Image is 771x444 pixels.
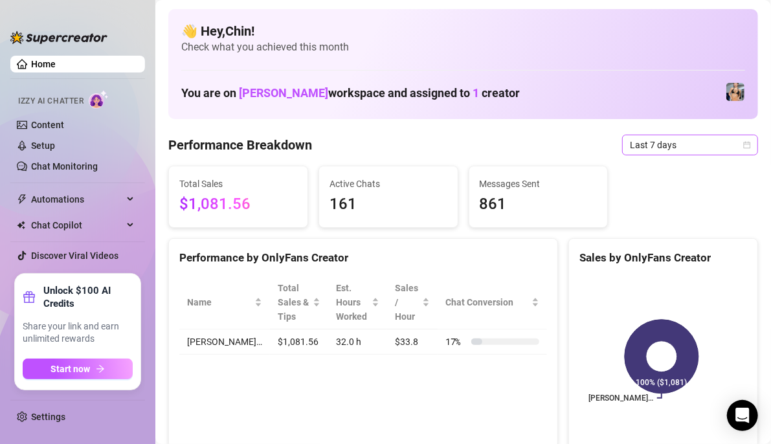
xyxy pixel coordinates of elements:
[31,161,98,172] a: Chat Monitoring
[179,329,270,355] td: [PERSON_NAME]…
[438,276,547,329] th: Chat Conversion
[445,335,466,349] span: 17 %
[181,40,745,54] span: Check what you achieved this month
[630,135,750,155] span: Last 7 days
[179,276,270,329] th: Name
[31,120,64,130] a: Content
[31,140,55,151] a: Setup
[31,215,123,236] span: Chat Copilot
[480,192,598,217] span: 861
[18,95,84,107] span: Izzy AI Chatter
[23,291,36,304] span: gift
[31,250,118,261] a: Discover Viral Videos
[179,249,547,267] div: Performance by OnlyFans Creator
[179,192,297,217] span: $1,081.56
[168,136,312,154] h4: Performance Breakdown
[23,320,133,346] span: Share your link and earn unlimited rewards
[17,194,27,205] span: thunderbolt
[473,86,479,100] span: 1
[10,31,107,44] img: logo-BBDzfeDw.svg
[31,59,56,69] a: Home
[395,281,419,324] span: Sales / Hour
[187,295,252,309] span: Name
[278,281,310,324] span: Total Sales & Tips
[89,90,109,109] img: AI Chatter
[480,177,598,191] span: Messages Sent
[270,329,328,355] td: $1,081.56
[727,400,758,431] div: Open Intercom Messenger
[23,359,133,379] button: Start nowarrow-right
[96,364,105,373] span: arrow-right
[330,177,447,191] span: Active Chats
[31,412,65,422] a: Settings
[579,249,747,267] div: Sales by OnlyFans Creator
[445,295,529,309] span: Chat Conversion
[387,329,438,355] td: $33.8
[181,86,520,100] h1: You are on workspace and assigned to creator
[743,141,751,149] span: calendar
[328,329,387,355] td: 32.0 h
[387,276,438,329] th: Sales / Hour
[336,281,369,324] div: Est. Hours Worked
[726,83,744,101] img: Veronica
[43,284,133,310] strong: Unlock $100 AI Credits
[17,221,25,230] img: Chat Copilot
[330,192,447,217] span: 161
[270,276,328,329] th: Total Sales & Tips
[179,177,297,191] span: Total Sales
[51,364,91,374] span: Start now
[181,22,745,40] h4: 👋 Hey, Chin !
[588,394,653,403] text: [PERSON_NAME]…
[239,86,328,100] span: [PERSON_NAME]
[31,189,123,210] span: Automations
